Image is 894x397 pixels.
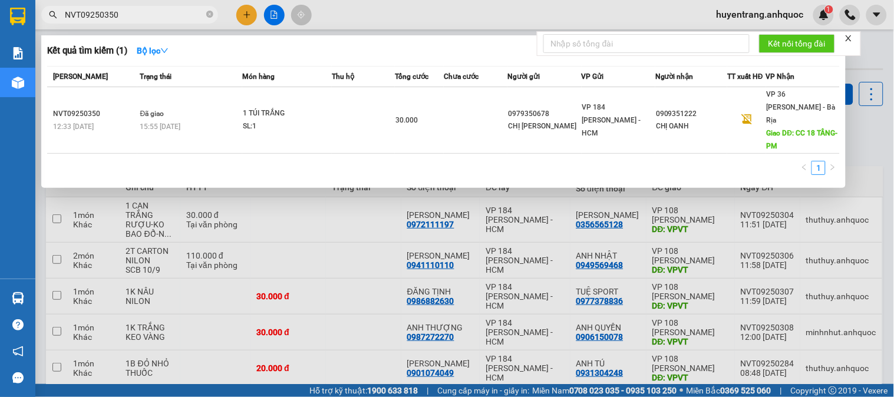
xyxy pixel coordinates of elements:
[812,161,825,174] a: 1
[53,123,94,131] span: 12:33 [DATE]
[395,116,418,124] span: 30.000
[140,123,181,131] span: 15:55 [DATE]
[759,34,835,53] button: Kết nối tổng đài
[508,108,580,120] div: 0979350678
[543,34,750,53] input: Nhập số tổng đài
[656,108,727,120] div: 0909351222
[12,77,24,89] img: warehouse-icon
[582,103,641,137] span: VP 184 [PERSON_NAME] - HCM
[49,11,57,19] span: search
[826,161,840,175] li: Next Page
[801,164,808,171] span: left
[243,107,331,120] div: 1 TÚI TRẮNG
[727,72,763,81] span: TT xuất HĐ
[655,72,694,81] span: Người nhận
[766,72,795,81] span: VP Nhận
[12,346,24,357] span: notification
[53,72,108,81] span: [PERSON_NAME]
[12,292,24,305] img: warehouse-icon
[127,41,178,60] button: Bộ lọcdown
[797,161,811,175] button: left
[53,108,137,120] div: NVT09250350
[844,34,853,42] span: close
[160,47,169,55] span: down
[140,110,164,118] span: Đã giao
[332,72,354,81] span: Thu hộ
[206,9,213,21] span: close-circle
[507,72,540,81] span: Người gửi
[12,372,24,383] span: message
[656,120,727,133] div: CHỊ OANH
[10,8,25,25] img: logo-vxr
[12,47,24,59] img: solution-icon
[12,319,24,330] span: question-circle
[768,37,826,50] span: Kết nối tổng đài
[140,72,172,81] span: Trạng thái
[826,161,840,175] button: right
[47,45,127,57] h3: Kết quả tìm kiếm ( 1 )
[444,72,479,81] span: Chưa cước
[767,90,836,124] span: VP 36 [PERSON_NAME] - Bà Rịa
[395,72,428,81] span: Tổng cước
[243,120,331,133] div: SL: 1
[582,72,604,81] span: VP Gửi
[829,164,836,171] span: right
[797,161,811,175] li: Previous Page
[206,11,213,18] span: close-circle
[508,120,580,133] div: CHỊ [PERSON_NAME]
[767,129,838,150] span: Giao DĐ: CC 18 TẦNG-PM
[811,161,826,175] li: 1
[65,8,204,21] input: Tìm tên, số ĐT hoặc mã đơn
[242,72,275,81] span: Món hàng
[137,46,169,55] strong: Bộ lọc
